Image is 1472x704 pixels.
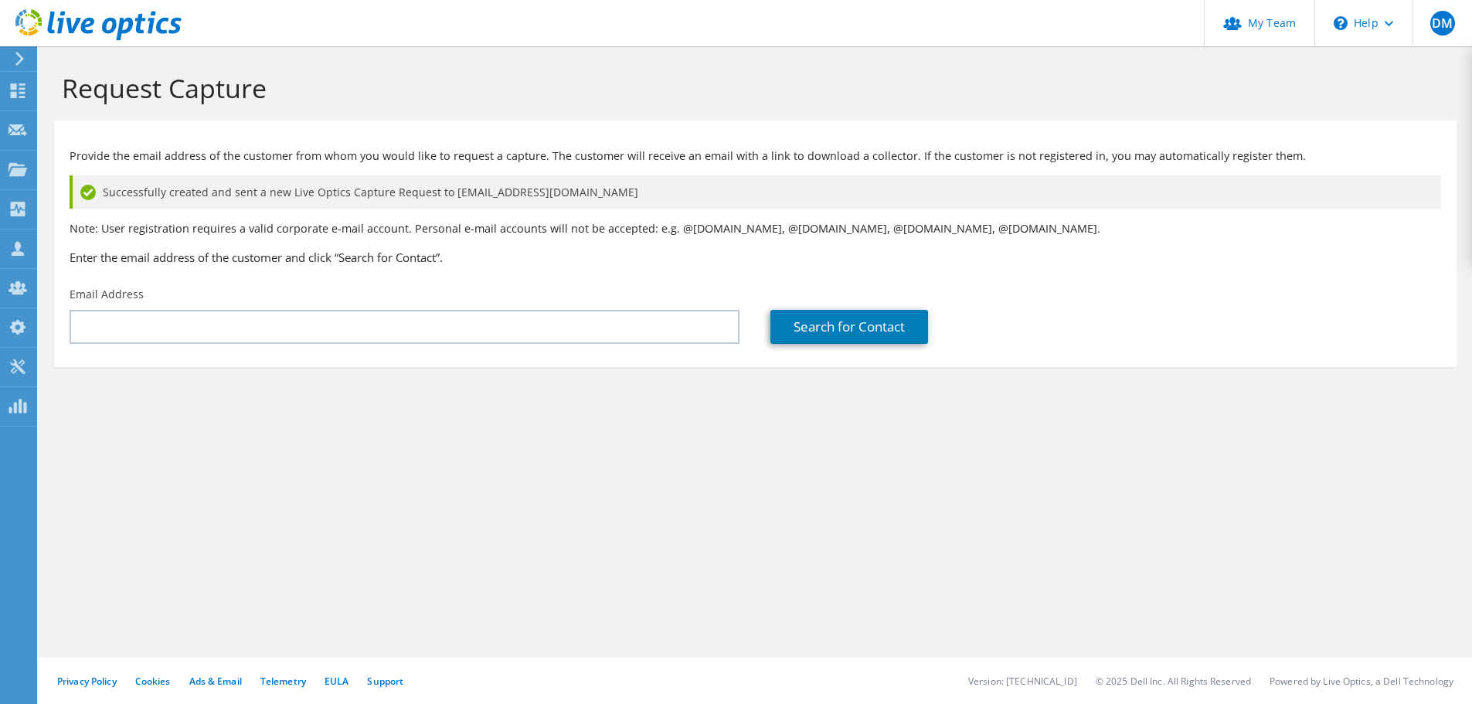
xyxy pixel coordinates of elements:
li: Powered by Live Optics, a Dell Technology [1270,675,1453,688]
a: Ads & Email [189,675,242,688]
svg: \n [1334,16,1348,30]
h1: Request Capture [62,72,1441,104]
li: Version: [TECHNICAL_ID] [968,675,1077,688]
p: Note: User registration requires a valid corporate e-mail account. Personal e-mail accounts will ... [70,220,1441,237]
a: Privacy Policy [57,675,117,688]
span: DM [1430,11,1455,36]
a: Support [367,675,403,688]
li: © 2025 Dell Inc. All Rights Reserved [1096,675,1251,688]
span: Successfully created and sent a new Live Optics Capture Request to [EMAIL_ADDRESS][DOMAIN_NAME] [103,184,638,201]
a: Telemetry [260,675,306,688]
a: EULA [325,675,348,688]
a: Cookies [135,675,171,688]
h3: Enter the email address of the customer and click “Search for Contact”. [70,249,1441,266]
p: Provide the email address of the customer from whom you would like to request a capture. The cust... [70,148,1441,165]
a: Search for Contact [770,310,928,344]
label: Email Address [70,287,144,302]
